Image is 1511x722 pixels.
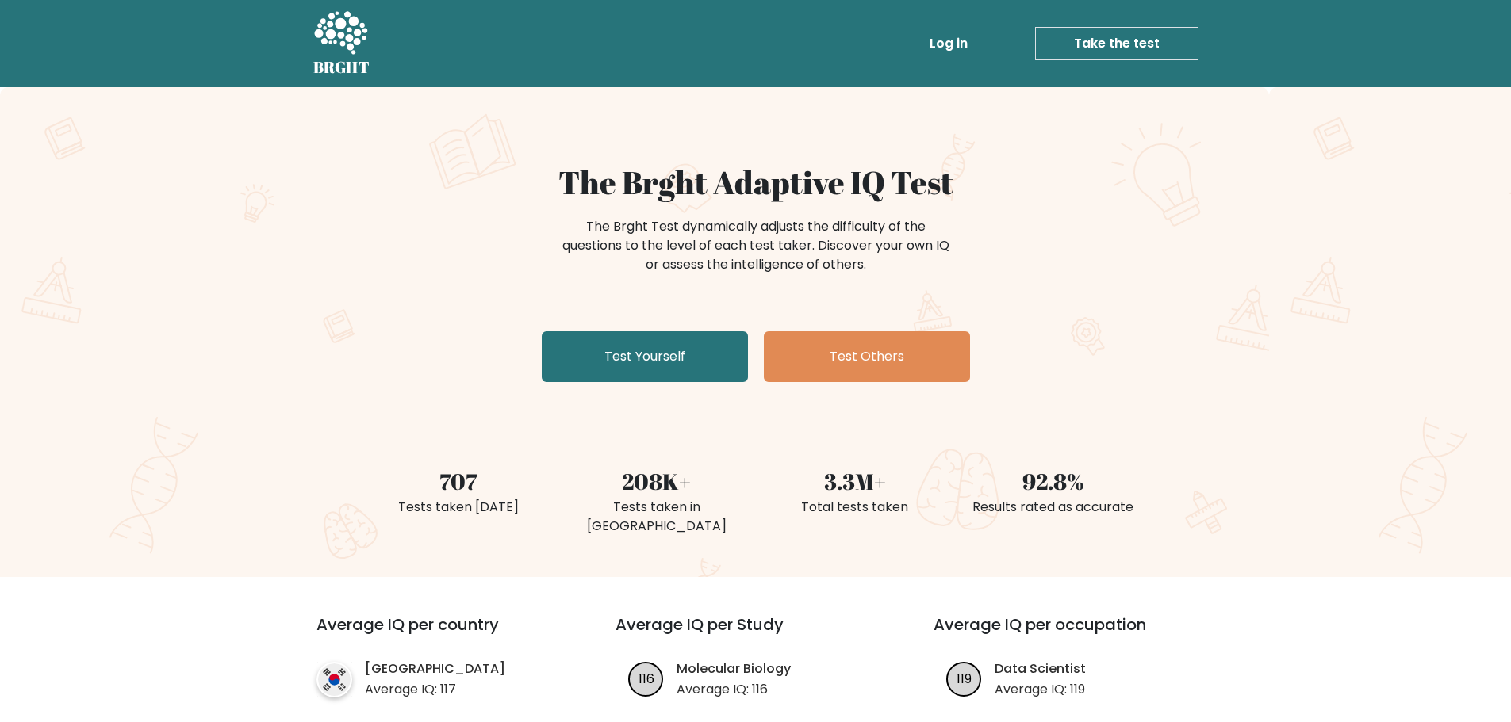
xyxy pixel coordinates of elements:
[639,669,654,687] text: 116
[764,331,970,382] a: Test Others
[567,498,746,536] div: Tests taken in [GEOGRAPHIC_DATA]
[313,58,370,77] h5: BRGHT
[365,659,505,678] a: [GEOGRAPHIC_DATA]
[995,659,1086,678] a: Data Scientist
[316,662,352,697] img: country
[365,680,505,699] p: Average IQ: 117
[934,615,1214,653] h3: Average IQ per occupation
[964,498,1143,517] div: Results rated as accurate
[1035,27,1198,60] a: Take the test
[369,464,548,498] div: 707
[677,680,791,699] p: Average IQ: 116
[616,615,895,653] h3: Average IQ per Study
[995,680,1086,699] p: Average IQ: 119
[765,498,945,517] div: Total tests taken
[542,331,748,382] a: Test Yourself
[677,659,791,678] a: Molecular Biology
[316,615,558,653] h3: Average IQ per country
[369,498,548,517] div: Tests taken [DATE]
[567,464,746,498] div: 208K+
[765,464,945,498] div: 3.3M+
[369,163,1143,201] h1: The Brght Adaptive IQ Test
[957,669,972,687] text: 119
[313,6,370,81] a: BRGHT
[964,464,1143,498] div: 92.8%
[923,28,974,59] a: Log in
[558,217,954,274] div: The Brght Test dynamically adjusts the difficulty of the questions to the level of each test take...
